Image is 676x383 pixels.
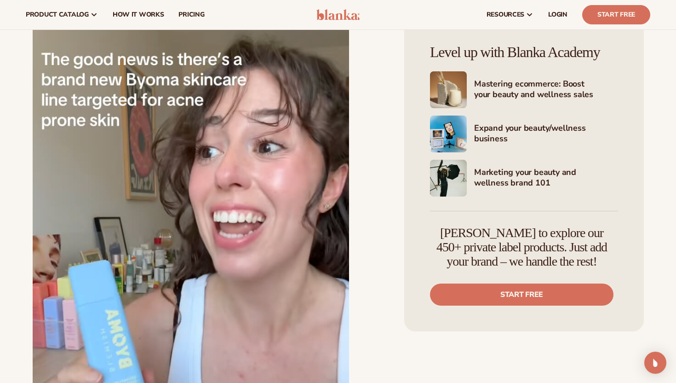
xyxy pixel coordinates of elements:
h4: Mastering ecommerce: Boost your beauty and wellness sales [474,79,618,101]
a: Start Free [582,5,650,24]
span: How It Works [113,11,164,18]
img: Shopify Image 5 [430,116,467,152]
span: product catalog [26,11,89,18]
a: Shopify Image 5 Expand your beauty/wellness business [430,116,618,152]
span: resources [487,11,524,18]
a: Shopify Image 6 Marketing your beauty and wellness brand 101 [430,160,618,197]
h4: Marketing your beauty and wellness brand 101 [474,167,618,190]
a: Start free [430,284,613,306]
div: Open Intercom Messenger [644,352,666,374]
h4: Expand your beauty/wellness business [474,123,618,145]
img: logo [316,9,360,20]
img: Shopify Image 6 [430,160,467,197]
img: Shopify Image 4 [430,71,467,108]
a: Shopify Image 4 Mastering ecommerce: Boost your beauty and wellness sales [430,71,618,108]
h4: [PERSON_NAME] to explore our 450+ private label products. Just add your brand – we handle the rest! [430,226,613,268]
span: pricing [178,11,204,18]
span: LOGIN [548,11,567,18]
h4: Level up with Blanka Academy [430,44,618,60]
